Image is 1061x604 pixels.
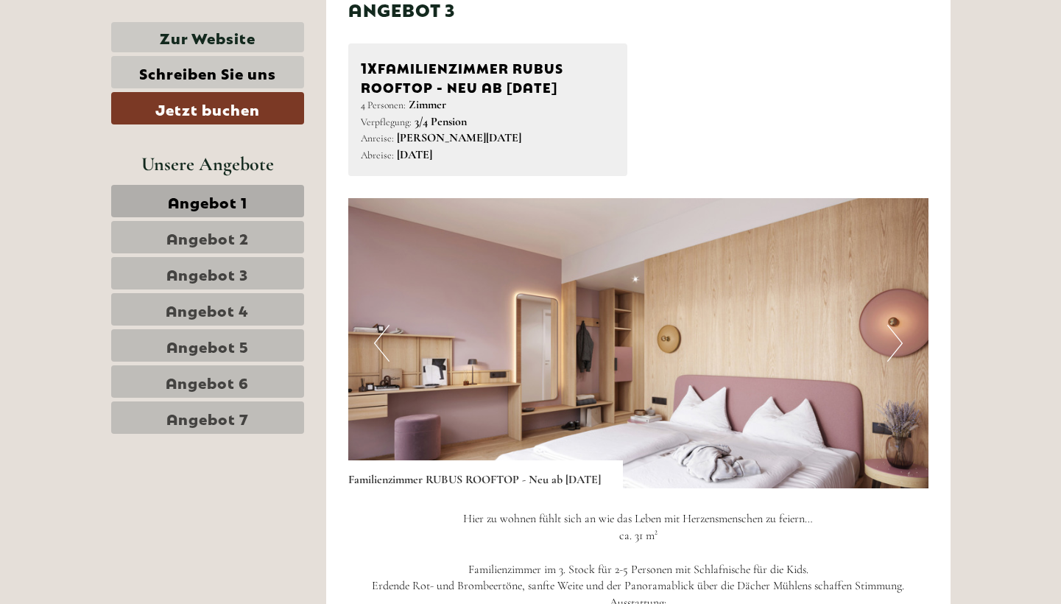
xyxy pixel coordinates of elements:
small: Verpflegung: [361,116,412,128]
a: Schreiben Sie uns [111,56,304,88]
span: Angebot 7 [166,407,249,428]
button: Next [887,325,903,362]
span: Angebot 2 [166,227,249,247]
b: 1x [361,56,378,77]
small: Abreise: [361,149,394,161]
span: Angebot 4 [166,299,249,320]
span: Angebot 3 [166,263,248,284]
span: Angebot 6 [166,371,249,392]
div: Unsere Angebote [111,150,304,178]
img: image [348,198,928,488]
a: Jetzt buchen [111,92,304,124]
b: [DATE] [397,147,432,162]
small: Anreise: [361,132,394,144]
span: Angebot 1 [168,191,247,211]
b: 3/4 Pension [415,114,467,129]
b: Zimmer [409,97,446,112]
b: [PERSON_NAME][DATE] [397,130,521,145]
div: Familienzimmer RUBUS ROOFTOP - Neu ab [DATE] [361,56,615,96]
div: Familienzimmer RUBUS ROOFTOP - Neu ab [DATE] [348,460,623,488]
small: 4 Personen: [361,99,406,111]
span: Angebot 5 [166,335,249,356]
button: Previous [374,325,389,362]
a: Zur Website [111,22,304,52]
